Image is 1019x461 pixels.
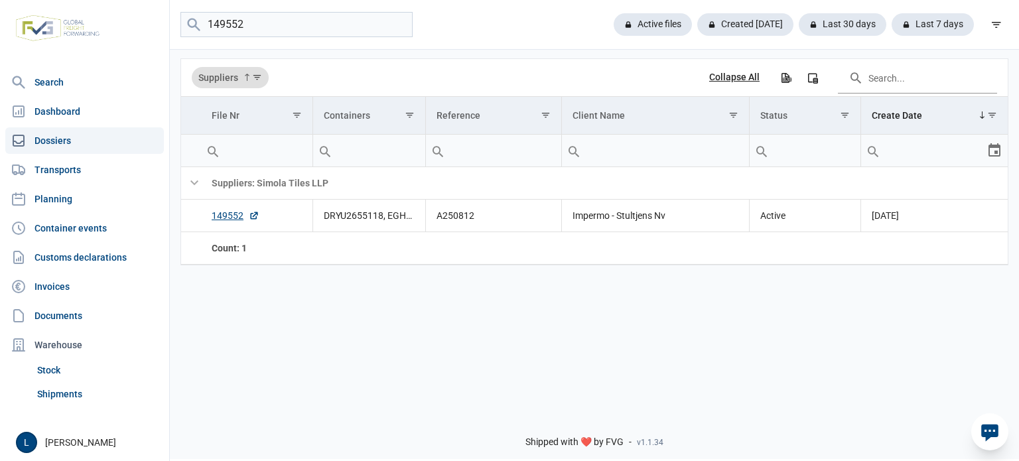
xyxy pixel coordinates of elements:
[426,135,561,166] input: Filter cell
[5,273,164,300] a: Invoices
[709,72,760,84] div: Collapse All
[838,62,997,94] input: Search in the data grid
[181,167,201,200] td: Collapse
[872,110,922,121] div: Create Date
[16,432,161,453] div: [PERSON_NAME]
[201,135,312,167] td: Filter cell
[5,98,164,125] a: Dashboard
[312,200,425,232] td: DRYU2655118, EGHU3829702, EITU0485918, EITU3137475
[872,210,899,221] span: [DATE]
[5,69,164,96] a: Search
[313,135,337,166] div: Search box
[32,358,164,382] a: Stock
[750,97,861,135] td: Column Status
[750,135,861,167] td: Filter cell
[697,13,793,36] div: Created [DATE]
[5,157,164,183] a: Transports
[425,200,561,232] td: A250812
[5,332,164,358] div: Warehouse
[5,127,164,154] a: Dossiers
[212,241,302,255] div: File Nr Count: 1
[525,436,624,448] span: Shipped with ❤️ by FVG
[16,432,37,453] button: L
[201,135,225,166] div: Search box
[5,186,164,212] a: Planning
[561,97,749,135] td: Column Client Name
[562,135,586,166] div: Search box
[313,135,425,166] input: Filter cell
[292,110,302,120] span: Show filter options for column 'File Nr'
[986,135,1002,166] div: Select
[561,135,749,167] td: Filter cell
[181,59,1008,265] div: Data grid with 2 rows and 7 columns
[750,200,861,232] td: Active
[192,59,997,96] div: Data grid toolbar
[201,167,1008,200] td: Suppliers: Simola Tiles LLP
[212,209,259,222] a: 149552
[985,13,1008,36] div: filter
[192,67,269,88] div: Suppliers
[201,135,312,166] input: Filter cell
[425,97,561,135] td: Column Reference
[750,135,774,166] div: Search box
[212,110,239,121] div: File Nr
[562,135,749,166] input: Filter cell
[861,135,885,166] div: Search box
[614,13,692,36] div: Active files
[861,135,986,166] input: Filter cell
[840,110,850,120] span: Show filter options for column 'Status'
[425,135,561,167] td: Filter cell
[861,97,1008,135] td: Column Create Date
[801,66,825,90] div: Column Chooser
[5,302,164,329] a: Documents
[573,110,625,121] div: Client Name
[728,110,738,120] span: Show filter options for column 'Client Name'
[324,110,370,121] div: Containers
[180,12,413,38] input: Search dossiers
[5,244,164,271] a: Customs declarations
[799,13,886,36] div: Last 30 days
[774,66,797,90] div: Export all data to Excel
[987,110,997,120] span: Show filter options for column 'Create Date'
[629,436,632,448] span: -
[760,110,787,121] div: Status
[32,382,164,406] a: Shipments
[426,135,450,166] div: Search box
[312,97,425,135] td: Column Containers
[892,13,974,36] div: Last 7 days
[312,135,425,167] td: Filter cell
[541,110,551,120] span: Show filter options for column 'Reference'
[561,200,749,232] td: Impermo - Stultjens Nv
[405,110,415,120] span: Show filter options for column 'Containers'
[11,10,105,46] img: FVG - Global freight forwarding
[637,437,663,448] span: v1.1.34
[5,215,164,241] a: Container events
[861,135,1008,167] td: Filter cell
[750,135,860,166] input: Filter cell
[437,110,480,121] div: Reference
[201,97,312,135] td: Column File Nr
[252,72,262,82] span: Show filter options for column 'Suppliers'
